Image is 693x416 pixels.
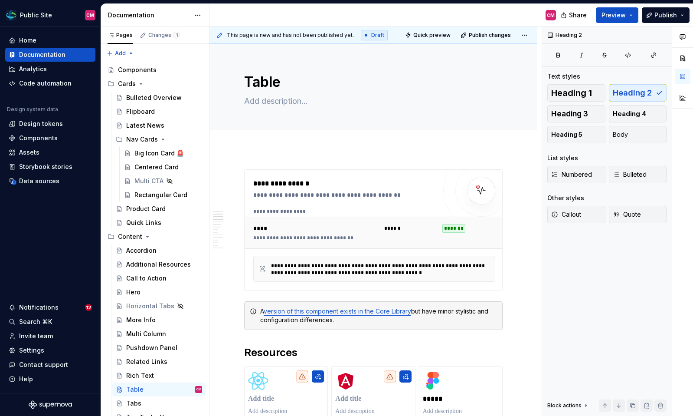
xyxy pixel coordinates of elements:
[126,399,141,408] div: Tabs
[547,194,584,202] div: Other styles
[5,76,95,90] a: Code automation
[19,36,36,45] div: Home
[121,174,206,188] a: Multi CTA
[609,105,667,122] button: Heading 4
[547,399,589,412] div: Block actions
[613,109,646,118] span: Heading 4
[126,302,174,310] div: Horizontal Tabs
[112,271,206,285] a: Call to Action
[112,91,206,105] a: Bulleted Overview
[19,148,39,157] div: Assets
[613,170,647,179] span: Bulleted
[118,232,142,241] div: Content
[547,126,605,143] button: Heading 5
[85,304,92,311] span: 12
[5,145,95,159] a: Assets
[402,29,454,41] button: Quick preview
[613,130,628,139] span: Body
[5,117,95,131] a: Design tokens
[148,32,180,39] div: Changes
[126,330,166,338] div: Multi Column
[112,119,206,132] a: Latest News
[126,288,141,297] div: Hero
[260,307,497,324] div: A but have minor stylistic and configuration differences.
[121,146,206,160] a: Big Icon Card 🚨
[5,300,95,314] button: Notifications12
[5,62,95,76] a: Analytics
[19,79,72,88] div: Code automation
[547,154,578,162] div: List styles
[112,132,206,146] div: Nav Cards
[551,210,581,219] span: Callout
[108,32,133,39] div: Pages
[126,357,167,366] div: Related Links
[547,105,605,122] button: Heading 3
[86,12,94,19] div: CM
[126,205,166,213] div: Product Card
[547,72,580,81] div: Text styles
[19,50,65,59] div: Documentation
[609,166,667,183] button: Bulleted
[423,370,444,391] img: f6a66572-d1f6-4ff8-9c35-9e7cdbcd0f83.png
[118,66,157,74] div: Components
[126,316,156,324] div: More Info
[547,166,605,183] button: Numbered
[19,360,68,369] div: Contact support
[547,84,605,102] button: Heading 1
[5,343,95,357] a: Settings
[19,375,33,383] div: Help
[547,206,605,223] button: Callout
[126,260,191,269] div: Additional Resources
[112,369,206,383] a: Rich Text
[112,216,206,230] a: Quick Links
[126,343,177,352] div: Pushdown Panel
[469,32,511,39] span: Publish changes
[134,177,163,185] div: Multi CTA
[134,149,184,158] div: Big Icon Card 🚨
[551,109,588,118] span: Heading 3
[104,47,137,59] button: Add
[196,385,201,394] div: CM
[5,33,95,47] a: Home
[19,303,59,312] div: Notifications
[108,11,190,20] div: Documentation
[2,6,99,24] button: Public SiteCM
[335,370,356,391] img: ff66a0df-221c-4f44-9e7e-522956466e50.png
[7,106,58,113] div: Design system data
[20,11,52,20] div: Public Site
[112,285,206,299] a: Hero
[19,134,58,142] div: Components
[115,50,126,57] span: Add
[126,371,154,380] div: Rich Text
[121,160,206,174] a: Centered Card
[5,358,95,372] button: Contact support
[609,206,667,223] button: Quote
[244,346,503,360] h2: Resources
[112,327,206,341] a: Multi Column
[126,385,144,394] div: Table
[19,65,47,73] div: Analytics
[547,402,582,409] div: Block actions
[458,29,515,41] button: Publish changes
[19,346,44,355] div: Settings
[19,119,63,128] div: Design tokens
[104,77,206,91] div: Cards
[134,191,187,199] div: Rectangular Card
[5,174,95,188] a: Data sources
[5,160,95,174] a: Storybook stories
[29,400,72,409] a: Supernova Logo
[413,32,451,39] span: Quick preview
[19,317,52,326] div: Search ⌘K
[6,10,16,20] img: f6f21888-ac52-4431-a6ea-009a12e2bf23.png
[551,170,592,179] span: Numbered
[227,32,354,39] span: This page is new and has not been published yet.
[126,246,157,255] div: Accordion
[654,11,677,20] span: Publish
[173,32,180,39] span: 1
[371,32,384,39] span: Draft
[5,315,95,329] button: Search ⌘K
[126,218,161,227] div: Quick Links
[126,274,167,283] div: Call to Action
[556,7,592,23] button: Share
[112,258,206,271] a: Additional Resources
